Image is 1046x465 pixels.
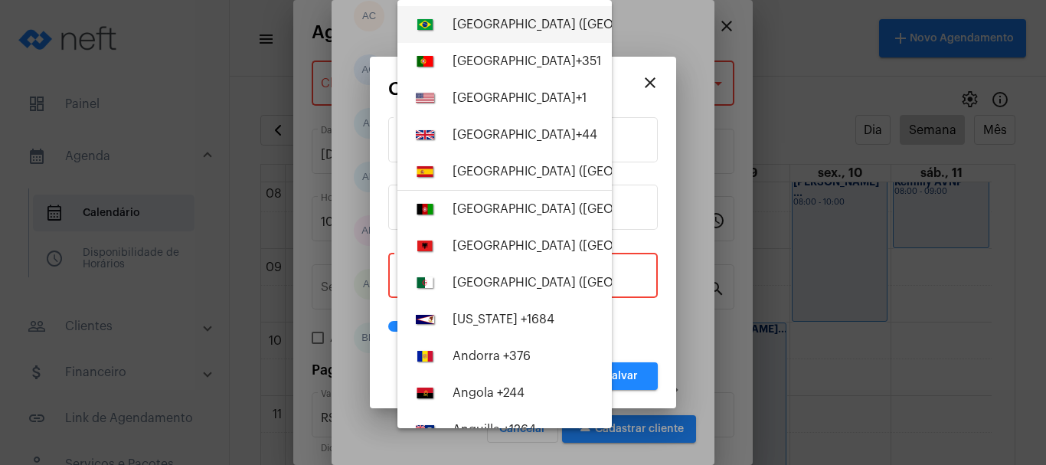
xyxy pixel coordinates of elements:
[576,55,601,67] span: +351
[453,423,536,437] div: Anguilla +1264
[453,128,597,142] div: [GEOGRAPHIC_DATA]
[453,313,554,326] div: [US_STATE] +1684
[576,92,587,104] span: +1
[453,202,734,216] div: [GEOGRAPHIC_DATA] (‫[GEOGRAPHIC_DATA]‬‎) +93
[453,276,738,290] div: [GEOGRAPHIC_DATA] (‫[GEOGRAPHIC_DATA]‬‎) +213
[453,239,740,253] div: [GEOGRAPHIC_DATA] ([GEOGRAPHIC_DATA]) +355
[453,165,731,178] div: [GEOGRAPHIC_DATA] ([GEOGRAPHIC_DATA])
[453,386,525,400] div: Angola +244
[576,129,597,141] span: +44
[453,349,531,363] div: Andorra +376
[453,54,601,68] div: [GEOGRAPHIC_DATA]
[453,18,730,31] div: [GEOGRAPHIC_DATA] ([GEOGRAPHIC_DATA])
[453,91,587,105] div: [GEOGRAPHIC_DATA]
